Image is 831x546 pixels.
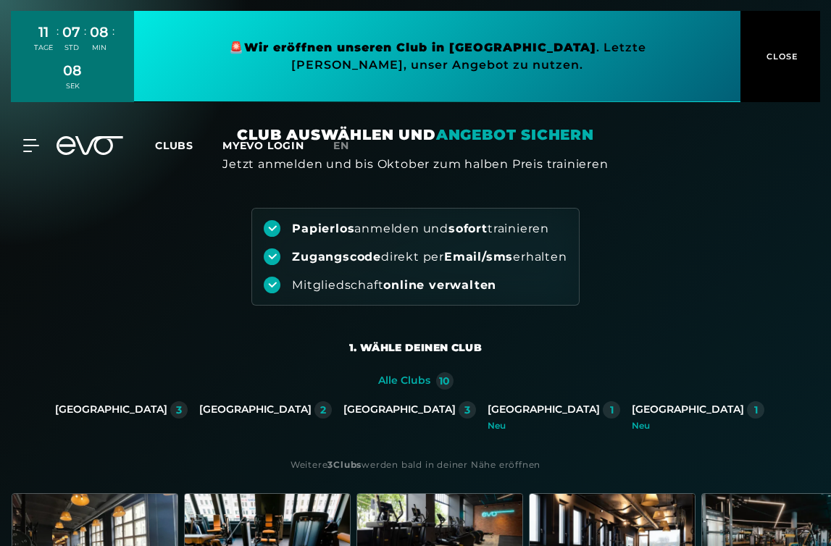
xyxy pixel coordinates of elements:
strong: Email/sms [444,250,513,264]
div: Alle Clubs [378,374,430,387]
div: anmelden und trainieren [292,221,549,237]
div: 08 [90,22,109,43]
div: SEK [63,81,82,91]
div: Mitgliedschaft [292,277,496,293]
button: CLOSE [740,11,820,102]
div: 11 [34,22,53,43]
strong: Zugangscode [292,250,381,264]
a: MYEVO LOGIN [222,139,304,152]
div: 1 [754,405,758,415]
div: 1. Wähle deinen Club [349,340,482,355]
strong: Papierlos [292,222,354,235]
strong: Clubs [333,459,362,470]
span: Clubs [155,139,193,152]
div: 1 [610,405,614,415]
span: en [333,139,349,152]
strong: sofort [448,222,488,235]
div: TAGE [34,43,53,53]
div: MIN [90,43,109,53]
div: : [57,23,59,62]
div: [GEOGRAPHIC_DATA] [488,403,600,416]
div: [GEOGRAPHIC_DATA] [343,403,456,416]
div: : [84,23,86,62]
span: CLOSE [763,50,798,63]
div: 2 [320,405,326,415]
a: Clubs [155,138,222,152]
div: 3 [176,405,182,415]
div: : [112,23,114,62]
div: 10 [439,376,450,386]
div: [GEOGRAPHIC_DATA] [632,403,744,416]
div: STD [62,43,80,53]
div: [GEOGRAPHIC_DATA] [55,403,167,416]
strong: online verwalten [383,278,496,292]
div: 3 [464,405,470,415]
div: 07 [62,22,80,43]
div: direkt per erhalten [292,249,567,265]
div: 08 [63,60,82,81]
div: Neu [632,421,764,430]
div: Neu [488,421,620,430]
a: en [333,138,367,154]
div: [GEOGRAPHIC_DATA] [199,403,312,416]
strong: 3 [327,459,333,470]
